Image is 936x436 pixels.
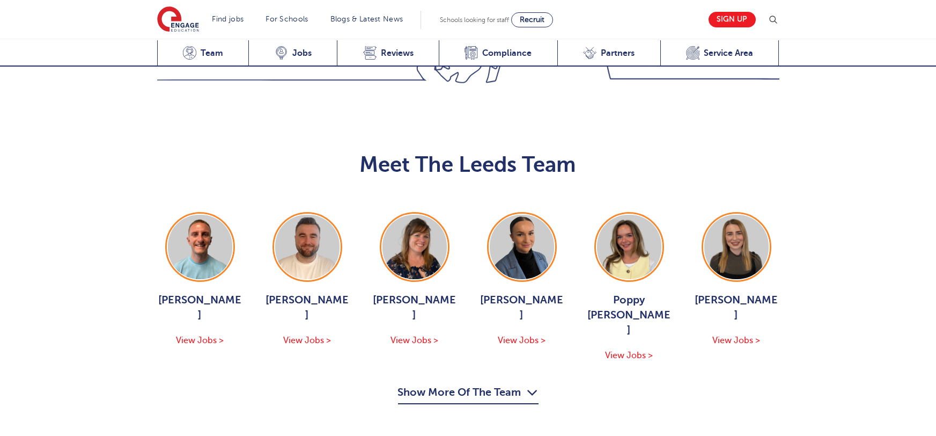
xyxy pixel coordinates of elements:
span: [PERSON_NAME] [157,293,243,323]
h2: Meet The Leeds Team [157,152,779,178]
a: Jobs [248,40,337,67]
span: View Jobs > [712,336,760,345]
a: Partners [557,40,660,67]
span: Poppy [PERSON_NAME] [586,293,672,338]
a: For Schools [266,15,308,23]
span: Jobs [292,48,312,59]
img: Joanne Wright [382,215,447,279]
span: View Jobs > [498,336,546,345]
img: Layla McCosker [704,215,769,279]
a: Poppy [PERSON_NAME] View Jobs > [586,212,672,362]
span: View Jobs > [176,336,224,345]
span: Partners [601,48,635,59]
span: View Jobs > [390,336,438,345]
span: Compliance [482,48,532,59]
a: [PERSON_NAME] View Jobs > [157,212,243,347]
span: Schools looking for staff [440,16,509,24]
span: Service Area [704,48,753,59]
a: [PERSON_NAME] View Jobs > [264,212,350,347]
a: Recruit [511,12,553,27]
span: Recruit [520,16,544,24]
button: Show More Of The Team [398,384,539,404]
span: [PERSON_NAME] [694,293,779,323]
img: George Dignam [168,215,232,279]
span: [PERSON_NAME] [372,293,458,323]
a: [PERSON_NAME] View Jobs > [372,212,458,347]
img: Chris Rushton [275,215,340,279]
a: Compliance [439,40,557,67]
a: [PERSON_NAME] View Jobs > [479,212,565,347]
img: Poppy Burnside [597,215,661,279]
span: View Jobs > [605,351,653,360]
a: Blogs & Latest News [330,15,403,23]
span: Team [201,48,223,59]
img: Holly Johnson [490,215,554,279]
a: Sign up [709,12,756,27]
span: [PERSON_NAME] [264,293,350,323]
a: Team [157,40,249,67]
span: Reviews [381,48,414,59]
span: View Jobs > [283,336,331,345]
a: Service Area [660,40,779,67]
a: [PERSON_NAME] View Jobs > [694,212,779,347]
span: [PERSON_NAME] [479,293,565,323]
a: Find jobs [212,15,244,23]
a: Reviews [337,40,439,67]
img: Engage Education [157,6,199,33]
